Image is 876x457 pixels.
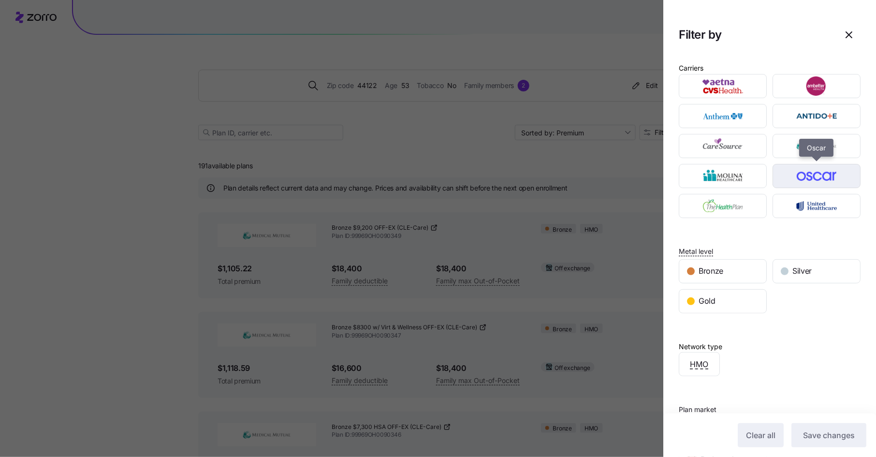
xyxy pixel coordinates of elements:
[679,247,713,256] span: Metal level
[679,341,722,352] div: Network type
[803,429,855,441] span: Save changes
[781,106,852,126] img: Antidote Health Plan
[699,265,723,277] span: Bronze
[690,358,709,370] span: HMO
[679,27,830,42] h1: Filter by
[699,295,715,307] span: Gold
[687,106,759,126] img: Anthem
[687,76,759,96] img: Aetna CVS Health
[687,136,759,156] img: CareSource
[781,166,852,186] img: Oscar
[687,166,759,186] img: Molina
[746,429,775,441] span: Clear all
[687,196,759,216] img: The Health Plan
[679,405,716,414] span: Plan market
[679,63,703,74] div: Carriers
[738,423,784,447] button: Clear all
[791,423,866,447] button: Save changes
[781,76,852,96] img: Ambetter
[781,196,852,216] img: UnitedHealthcare
[792,265,812,277] span: Silver
[781,136,852,156] img: Medical Mutual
